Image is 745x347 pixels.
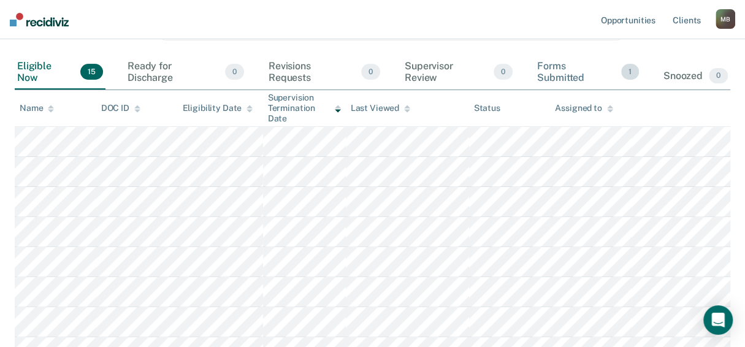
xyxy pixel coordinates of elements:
[125,55,246,90] div: Ready for Discharge0
[182,103,253,113] div: Eligibility Date
[661,63,730,90] div: Snoozed0
[703,305,733,335] div: Open Intercom Messenger
[268,93,341,123] div: Supervision Termination Date
[716,9,735,29] div: M B
[10,13,69,26] img: Recidiviz
[555,103,613,113] div: Assigned to
[494,64,513,80] span: 0
[361,64,380,80] span: 0
[266,55,383,90] div: Revisions Requests0
[15,55,105,90] div: Eligible Now15
[535,55,641,90] div: Forms Submitted1
[101,103,140,113] div: DOC ID
[351,103,410,113] div: Last Viewed
[20,103,54,113] div: Name
[474,103,500,113] div: Status
[402,55,515,90] div: Supervisor Review0
[716,9,735,29] button: MB
[80,64,103,80] span: 15
[621,64,639,80] span: 1
[225,64,244,80] span: 0
[709,68,728,84] span: 0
